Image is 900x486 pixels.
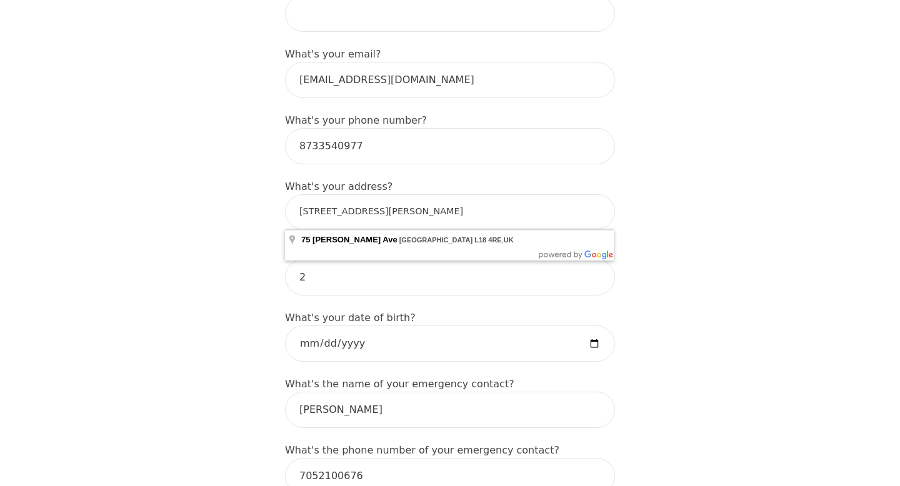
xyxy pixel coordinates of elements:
[285,325,615,362] input: Date of Birth
[312,235,397,244] span: [PERSON_NAME] Ave
[474,236,501,244] span: L18 4RE
[504,236,514,244] span: UK
[285,444,559,456] label: What's the phone number of your emergency contact?
[399,236,473,244] span: [GEOGRAPHIC_DATA]
[399,236,514,244] span: ,
[285,114,427,126] label: What's your phone number?
[285,312,416,324] label: What's your date of birth?
[301,235,310,244] span: 75
[285,181,392,192] label: What's your address?
[285,48,381,60] label: What's your email?
[285,378,514,390] label: What's the name of your emergency contact?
